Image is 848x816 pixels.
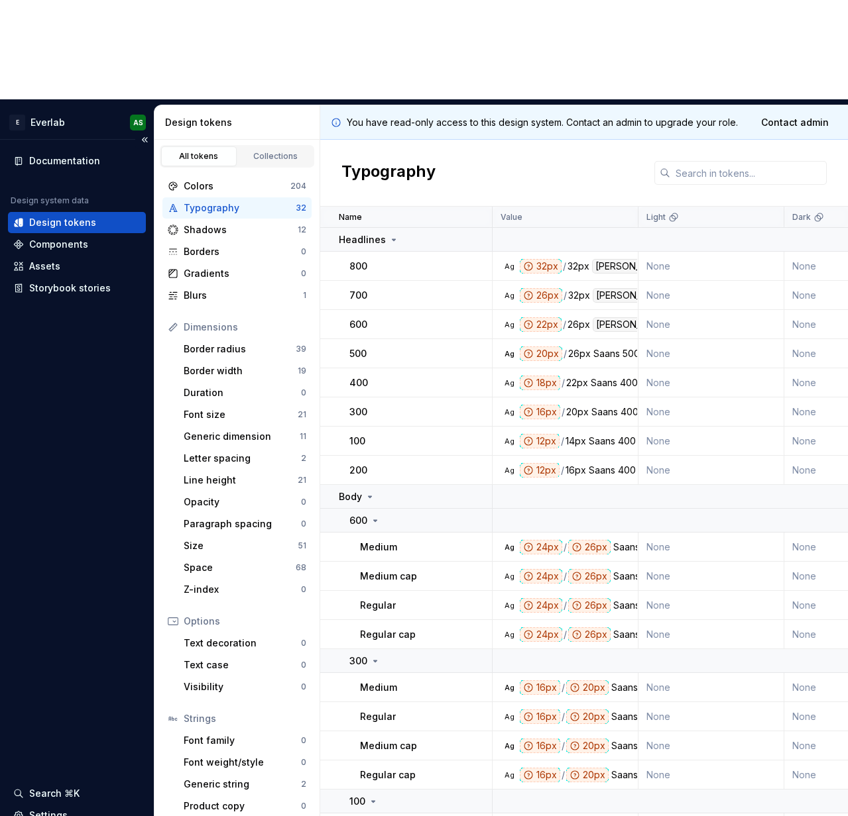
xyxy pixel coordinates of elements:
[504,378,515,388] div: Ag
[562,739,565,753] div: /
[3,108,151,136] button: EEverlabAS
[162,285,312,306] a: Blurs1
[520,259,562,274] div: 32px
[178,774,312,795] a: Generic string2
[564,346,567,361] div: /
[520,405,560,419] div: 16px
[301,497,306,507] div: 0
[11,195,89,206] div: Design system data
[184,364,298,378] div: Border width
[562,405,565,419] div: /
[564,540,567,554] div: /
[178,730,312,751] a: Font family0
[566,376,588,390] div: 22px
[29,787,80,800] div: Search ⌘K
[184,517,301,531] div: Paragraph spacing
[301,453,306,464] div: 2
[301,638,306,648] div: 0
[298,540,306,551] div: 51
[349,347,367,360] p: 500
[564,569,567,584] div: /
[520,627,562,642] div: 24px
[520,569,562,584] div: 24px
[298,225,306,235] div: 12
[178,360,312,382] a: Border width19
[611,680,638,695] div: Saans
[178,557,312,578] a: Space68
[638,533,784,562] td: None
[301,584,306,595] div: 0
[566,463,586,478] div: 16px
[349,514,367,527] p: 600
[520,598,562,613] div: 24px
[504,465,515,476] div: Ag
[589,434,615,448] div: Saans
[184,201,296,215] div: Typography
[184,680,301,693] div: Visibility
[162,176,312,197] a: Colors204
[178,633,312,654] a: Text decoration0
[638,620,784,649] td: None
[349,464,367,477] p: 200
[29,238,88,251] div: Components
[29,216,96,229] div: Design tokens
[301,660,306,670] div: 0
[360,768,416,782] p: Regular cap
[638,339,784,368] td: None
[592,259,673,274] div: [PERSON_NAME]
[184,799,301,813] div: Product copy
[568,317,590,332] div: 26px
[133,117,143,128] div: AS
[520,709,560,724] div: 16px
[360,681,397,694] p: Medium
[184,267,301,280] div: Gradients
[349,289,367,302] p: 700
[349,795,365,808] p: 100
[621,405,638,419] div: 400
[347,116,738,129] p: You have read-only access to this design system. Contact an admin to upgrade your role.
[520,346,562,361] div: 20px
[301,682,306,692] div: 0
[301,387,306,398] div: 0
[178,491,312,513] a: Opacity0
[638,591,784,620] td: None
[613,540,640,554] div: Saans
[184,495,301,509] div: Opacity
[178,752,312,773] a: Font weight/style0
[568,259,589,274] div: 32px
[520,540,562,554] div: 24px
[162,197,312,219] a: Typography32
[360,599,396,612] p: Regular
[638,310,784,339] td: None
[184,637,301,650] div: Text decoration
[339,212,362,223] p: Name
[298,366,306,376] div: 19
[504,571,515,582] div: Ag
[568,540,611,554] div: 26px
[638,397,784,427] td: None
[638,731,784,760] td: None
[303,290,306,301] div: 1
[301,246,306,257] div: 0
[611,768,638,782] div: Saans
[296,203,306,213] div: 32
[504,770,515,780] div: Ag
[638,760,784,790] td: None
[349,654,367,668] p: 300
[184,778,301,791] div: Generic string
[563,317,566,332] div: /
[360,540,397,554] p: Medium
[178,382,312,403] a: Duration0
[178,676,312,697] a: Visibility0
[638,456,784,485] td: None
[561,463,564,478] div: /
[520,376,560,390] div: 18px
[638,427,784,456] td: None
[8,783,146,804] button: Search ⌘K
[504,629,515,640] div: Ag
[761,116,829,129] span: Contact admin
[520,739,560,753] div: 16px
[301,519,306,529] div: 0
[296,562,306,573] div: 68
[301,735,306,746] div: 0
